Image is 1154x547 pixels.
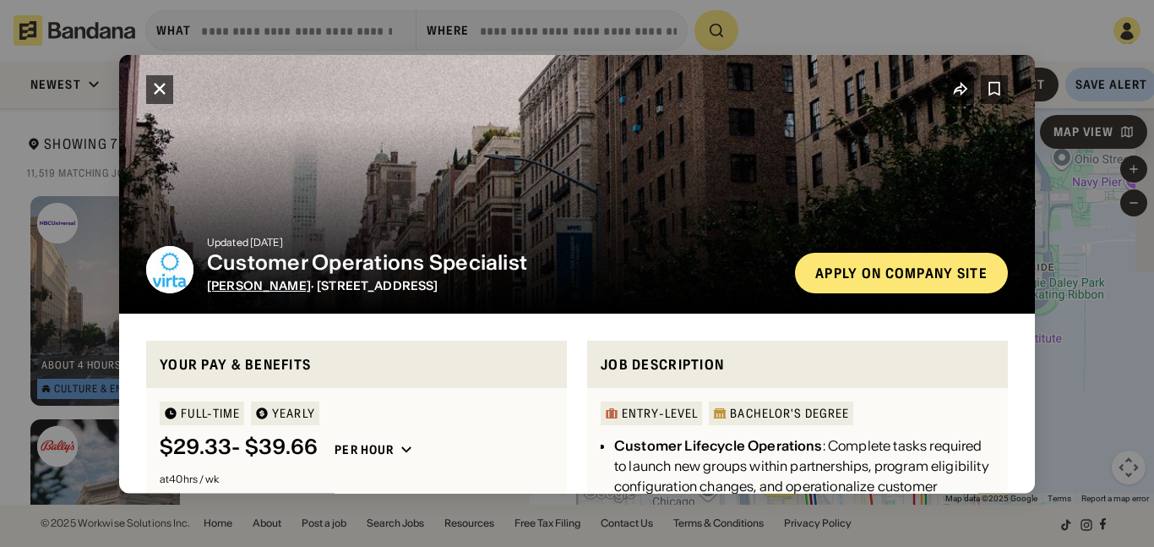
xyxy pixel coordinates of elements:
[207,278,781,293] div: · [STREET_ADDRESS]
[614,435,994,517] div: : Complete tasks required to launch new groups within partnerships, program eligibility configura...
[207,237,781,247] div: Updated [DATE]
[160,353,553,375] div: Your pay & benefits
[601,353,994,375] div: Job Description
[815,265,988,279] div: Apply on company site
[622,408,698,419] div: Entry-Level
[146,245,193,293] img: Virta logo
[160,435,318,460] div: $ 29.33 - $39.66
[181,408,240,419] div: Full-time
[160,474,553,484] div: at 40 hrs / wk
[614,437,823,454] div: Customer Lifecycle Operations
[207,250,781,275] div: Customer Operations Specialist
[730,408,849,419] div: Bachelor's Degree
[335,442,394,457] div: Per hour
[272,408,315,419] div: YEARLY
[207,277,311,293] span: [PERSON_NAME]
